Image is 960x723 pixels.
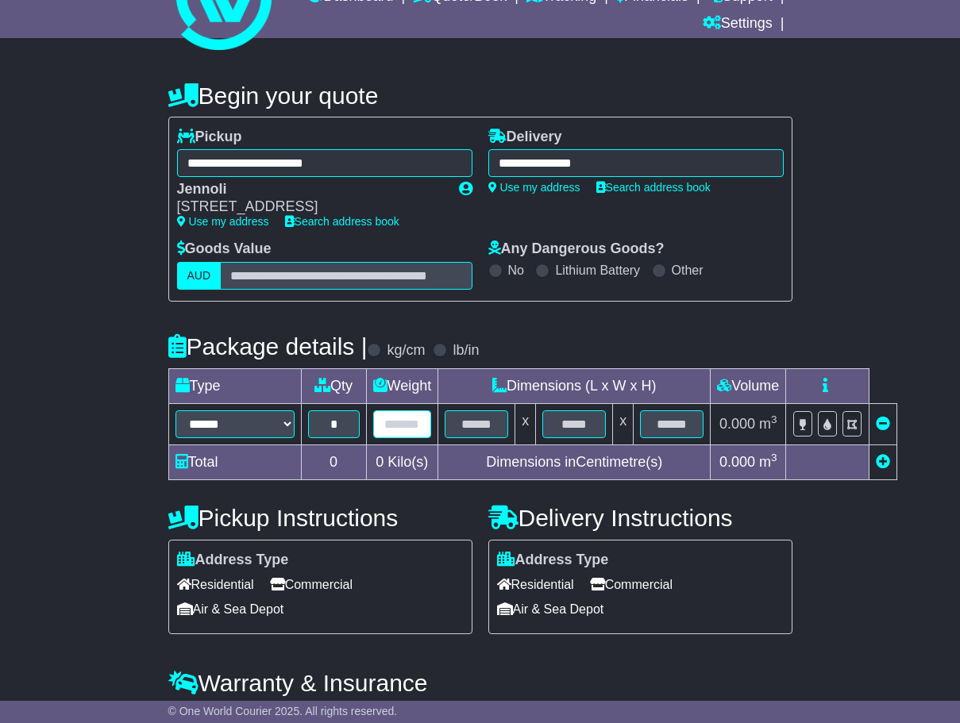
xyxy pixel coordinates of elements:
label: Any Dangerous Goods? [488,240,665,258]
a: Add new item [876,454,890,470]
a: Use my address [177,215,269,228]
h4: Delivery Instructions [488,505,792,531]
label: Lithium Battery [555,263,640,278]
span: 0.000 [719,454,755,470]
label: kg/cm [387,342,425,360]
sup: 3 [771,413,777,425]
td: Dimensions (L x W x H) [438,368,711,403]
a: Use my address [488,181,580,194]
sup: 3 [771,452,777,463]
h4: Warranty & Insurance [168,670,792,696]
a: Search address book [285,215,399,228]
label: Pickup [177,129,242,146]
label: Address Type [497,552,609,569]
td: x [613,403,634,444]
td: 0 [301,444,366,479]
h4: Begin your quote [168,83,792,109]
label: AUD [177,262,222,290]
span: Air & Sea Depot [177,597,284,621]
label: Other [672,263,704,278]
h4: Package details | [168,333,368,360]
label: lb/in [453,342,479,360]
td: x [515,403,536,444]
a: Search address book [596,181,711,194]
div: [STREET_ADDRESS] [177,198,443,216]
span: © One World Courier 2025. All rights reserved. [168,705,398,717]
span: Air & Sea Depot [497,597,604,621]
a: Settings [703,11,773,38]
td: Type [168,368,301,403]
span: 0 [376,454,384,470]
a: Remove this item [876,416,890,432]
td: Kilo(s) [366,444,438,479]
label: No [508,263,524,278]
span: m [759,454,777,470]
label: Delivery [488,129,562,146]
td: Dimensions in Centimetre(s) [438,444,711,479]
div: Jennoli [177,181,443,198]
td: Weight [366,368,438,403]
h4: Pickup Instructions [168,505,472,531]
span: 0.000 [719,416,755,432]
label: Goods Value [177,240,272,258]
span: Commercial [270,572,353,597]
td: Total [168,444,301,479]
label: Address Type [177,552,289,569]
span: Residential [497,572,574,597]
span: m [759,416,777,432]
span: Residential [177,572,254,597]
td: Volume [711,368,786,403]
td: Qty [301,368,366,403]
span: Commercial [590,572,673,597]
